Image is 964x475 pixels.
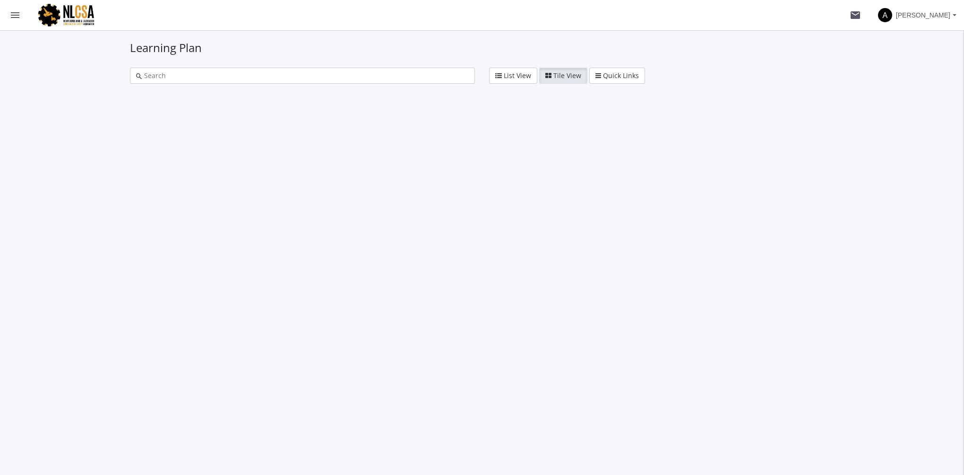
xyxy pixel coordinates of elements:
span: Quick Links [603,71,639,80]
span: A [878,8,892,22]
span: Tile View [553,71,581,80]
span: [PERSON_NAME] [896,7,950,24]
mat-icon: mail [850,9,861,21]
h1: Learning Plan [130,40,834,56]
img: logo.png [30,2,115,28]
input: Search [142,71,469,80]
span: List View [504,71,531,80]
mat-icon: menu [9,9,21,21]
